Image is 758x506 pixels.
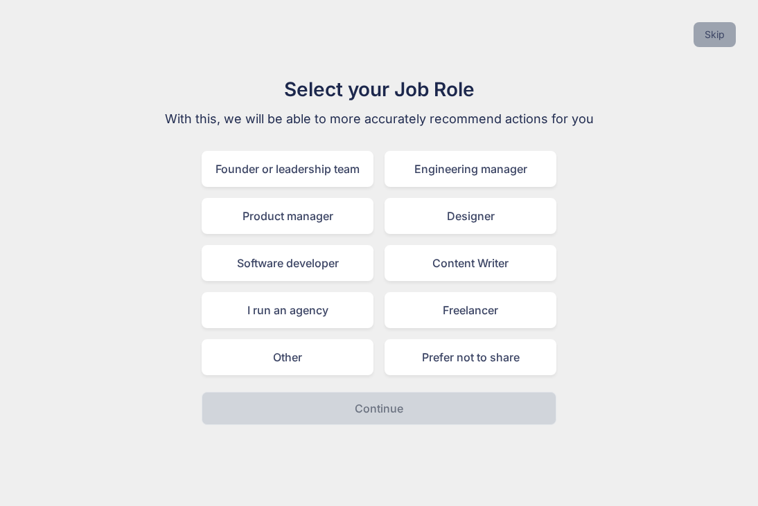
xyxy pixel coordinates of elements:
[385,151,556,187] div: Engineering manager
[355,400,403,417] p: Continue
[202,198,373,234] div: Product manager
[146,75,612,104] h1: Select your Job Role
[202,292,373,328] div: I run an agency
[146,109,612,129] p: With this, we will be able to more accurately recommend actions for you
[385,198,556,234] div: Designer
[385,292,556,328] div: Freelancer
[694,22,736,47] button: Skip
[202,339,373,375] div: Other
[385,245,556,281] div: Content Writer
[202,245,373,281] div: Software developer
[202,392,556,425] button: Continue
[385,339,556,375] div: Prefer not to share
[202,151,373,187] div: Founder or leadership team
